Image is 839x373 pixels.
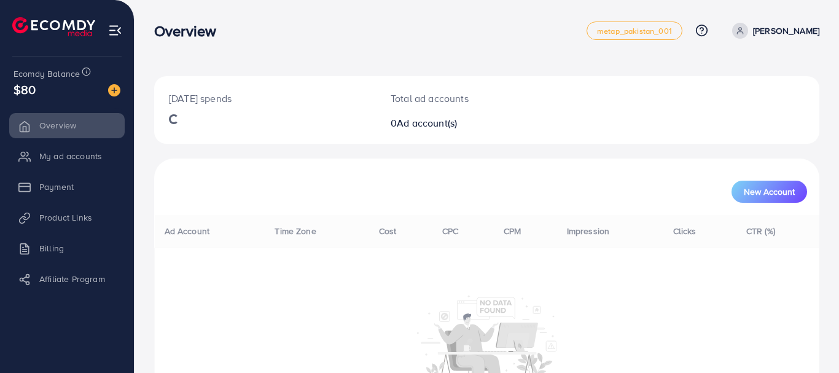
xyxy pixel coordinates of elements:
span: $80 [14,80,36,98]
button: New Account [732,181,807,203]
img: logo [12,17,95,36]
span: metap_pakistan_001 [597,27,672,35]
a: metap_pakistan_001 [587,22,682,40]
span: Ecomdy Balance [14,68,80,80]
p: [DATE] spends [169,91,361,106]
img: image [108,84,120,96]
p: [PERSON_NAME] [753,23,819,38]
p: Total ad accounts [391,91,528,106]
span: New Account [744,187,795,196]
h2: 0 [391,117,528,129]
a: [PERSON_NAME] [727,23,819,39]
h3: Overview [154,22,226,40]
span: Ad account(s) [397,116,457,130]
img: menu [108,23,122,37]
